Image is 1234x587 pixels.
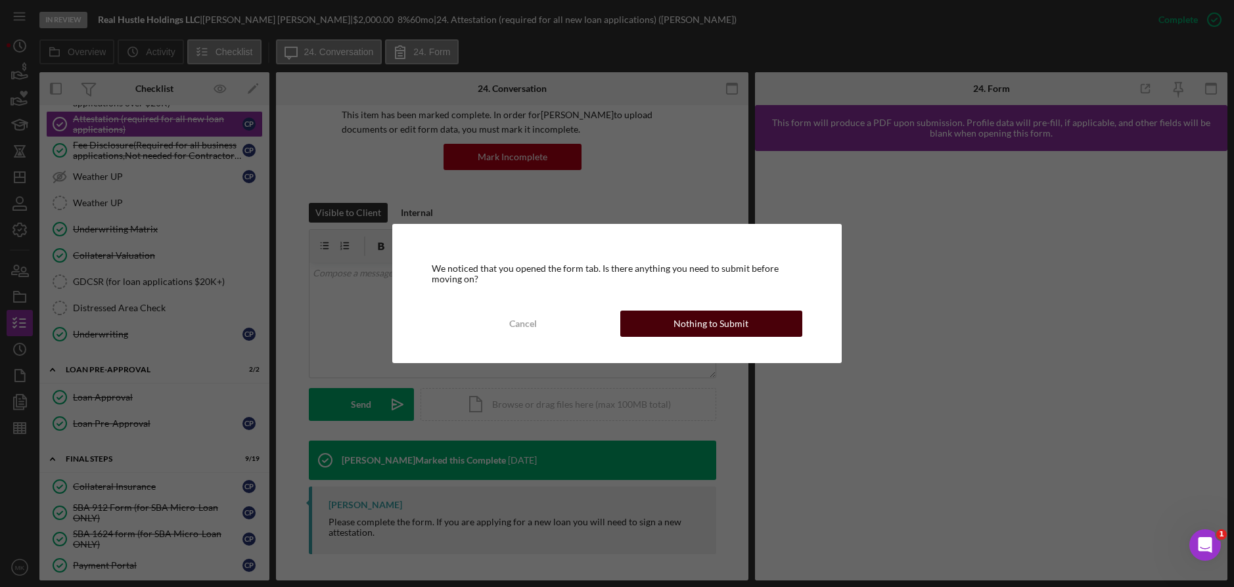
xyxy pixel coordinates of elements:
[1216,529,1227,540] span: 1
[509,311,537,337] div: Cancel
[1189,529,1221,561] iframe: Intercom live chat
[432,263,802,284] div: We noticed that you opened the form tab. Is there anything you need to submit before moving on?
[674,311,748,337] div: Nothing to Submit
[620,311,802,337] button: Nothing to Submit
[432,311,614,337] button: Cancel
